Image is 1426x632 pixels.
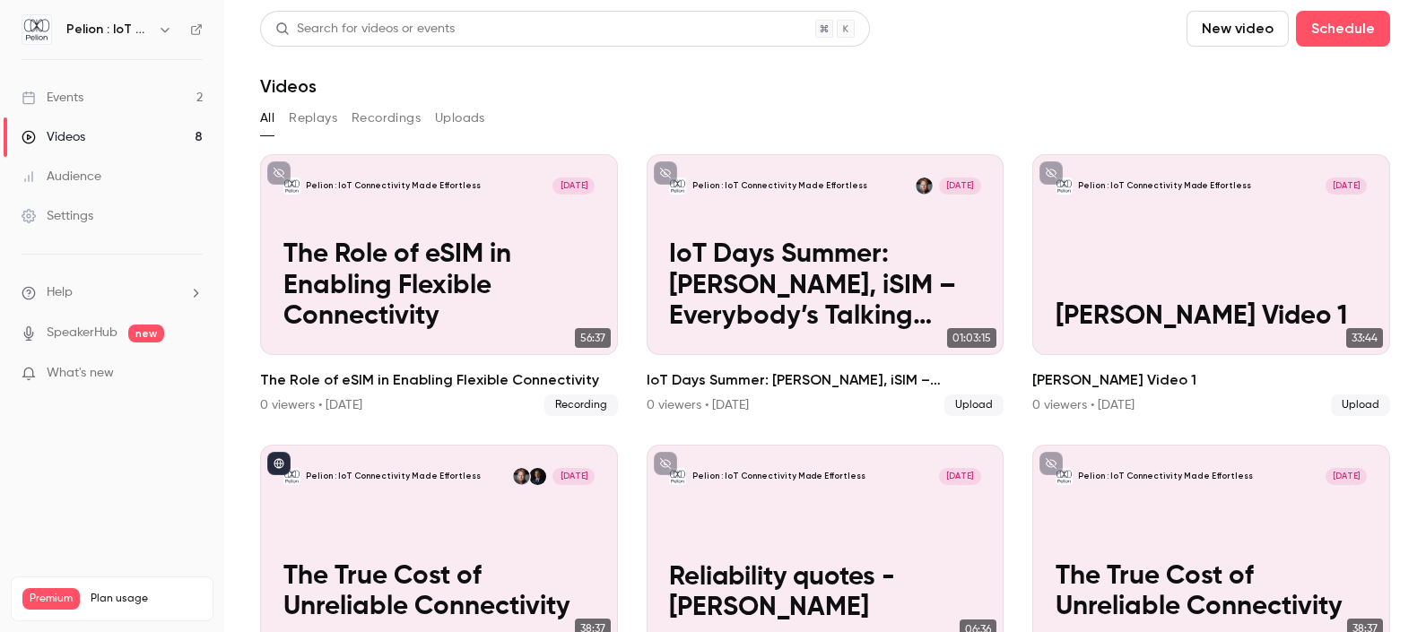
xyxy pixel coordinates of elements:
[1296,11,1390,47] button: Schedule
[669,468,686,485] img: Reliability quotes - Berg, Alan
[939,468,981,485] span: [DATE]
[939,177,981,195] span: [DATE]
[435,104,485,133] button: Uploads
[575,328,611,348] span: 56:37
[283,468,300,485] img: The True Cost of Unreliable Connectivity
[283,561,595,623] p: The True Cost of Unreliable Connectivity
[654,161,677,185] button: unpublished
[128,325,164,342] span: new
[283,177,300,195] img: The Role of eSIM in Enabling Flexible Connectivity
[260,396,362,414] div: 0 viewers • [DATE]
[260,75,317,97] h1: Videos
[1331,394,1390,416] span: Upload
[260,11,1390,621] section: Videos
[289,104,337,133] button: Replays
[1032,154,1390,416] li: Alan Video 1
[916,177,933,195] img: Alan Tait
[267,452,291,475] button: published
[647,396,749,414] div: 0 viewers • [DATE]
[22,588,80,610] span: Premium
[944,394,1004,416] span: Upload
[1056,177,1073,195] img: Alan Video 1
[1056,301,1367,332] p: [PERSON_NAME] Video 1
[275,20,455,39] div: Search for videos or events
[1346,328,1383,348] span: 33:44
[1032,396,1135,414] div: 0 viewers • [DATE]
[22,207,93,225] div: Settings
[669,177,686,195] img: IoT Days Summer: eSIM, iSIM – Everybody’s Talking Subscriber Identity Modules
[260,369,618,391] h2: The Role of eSIM in Enabling Flexible Connectivity
[260,154,618,416] a: The Role of eSIM in Enabling Flexible ConnectivityPelion : IoT Connectivity Made Effortless[DATE]...
[1326,468,1368,485] span: [DATE]
[647,154,1004,416] a: IoT Days Summer: eSIM, iSIM – Everybody’s Talking Subscriber Identity ModulesPelion : IoT Connect...
[513,468,530,485] img: Alan Tait
[1032,154,1390,416] a: Alan Video 1Pelion : IoT Connectivity Made Effortless[DATE][PERSON_NAME] Video 133:44[PERSON_NAME...
[669,562,980,623] p: Reliability quotes - [PERSON_NAME]
[1187,11,1289,47] button: New video
[47,324,117,342] a: SpeakerHub
[544,394,618,416] span: Recording
[22,15,51,44] img: Pelion : IoT Connectivity Made Effortless
[1039,161,1063,185] button: unpublished
[1039,452,1063,475] button: unpublished
[1078,180,1251,192] p: Pelion : IoT Connectivity Made Effortless
[552,468,595,485] span: [DATE]
[283,239,595,332] p: The Role of eSIM in Enabling Flexible Connectivity
[529,468,546,485] img: Fredrik Stålbrand
[947,328,996,348] span: 01:03:15
[22,283,203,302] li: help-dropdown-opener
[91,592,202,606] span: Plan usage
[692,471,865,482] p: Pelion : IoT Connectivity Made Effortless
[306,471,481,482] p: Pelion : IoT Connectivity Made Effortless
[654,452,677,475] button: unpublished
[669,239,980,332] p: IoT Days Summer: [PERSON_NAME], iSIM – Everybody’s Talking Subscriber Identity Modules
[552,177,595,195] span: [DATE]
[1056,561,1367,623] p: The True Cost of Unreliable Connectivity
[647,369,1004,391] h2: IoT Days Summer: [PERSON_NAME], iSIM – Everybody’s Talking Subscriber Identity Modules
[260,104,274,133] button: All
[267,161,291,185] button: unpublished
[22,128,85,146] div: Videos
[647,154,1004,416] li: IoT Days Summer: eSIM, iSIM – Everybody’s Talking Subscriber Identity Modules
[66,21,151,39] h6: Pelion : IoT Connectivity Made Effortless
[22,168,101,186] div: Audience
[352,104,421,133] button: Recordings
[22,89,83,107] div: Events
[306,180,481,192] p: Pelion : IoT Connectivity Made Effortless
[1032,369,1390,391] h2: [PERSON_NAME] Video 1
[260,154,618,416] li: The Role of eSIM in Enabling Flexible Connectivity
[692,180,867,192] p: Pelion : IoT Connectivity Made Effortless
[1056,468,1073,485] img: The True Cost of Unreliable Connectivity
[47,364,114,383] span: What's new
[181,366,203,382] iframe: Noticeable Trigger
[1078,471,1253,482] p: Pelion : IoT Connectivity Made Effortless
[1326,177,1368,195] span: [DATE]
[47,283,73,302] span: Help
